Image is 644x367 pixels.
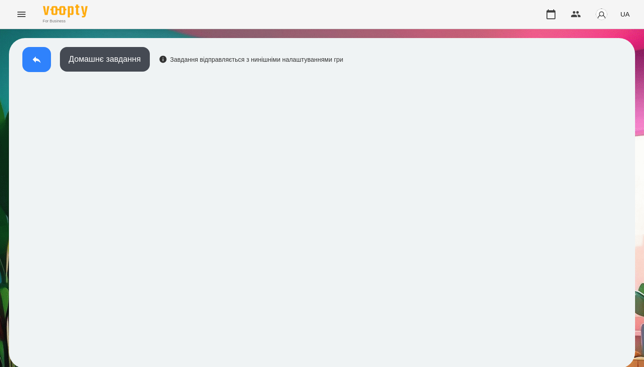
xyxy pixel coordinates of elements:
button: UA [617,6,633,22]
div: Завдання відправляється з нинішніми налаштуваннями гри [159,55,343,64]
span: For Business [43,18,88,24]
img: avatar_s.png [595,8,608,21]
button: Menu [11,4,32,25]
button: Домашнє завдання [60,47,150,72]
img: Voopty Logo [43,4,88,17]
span: UA [620,9,630,19]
